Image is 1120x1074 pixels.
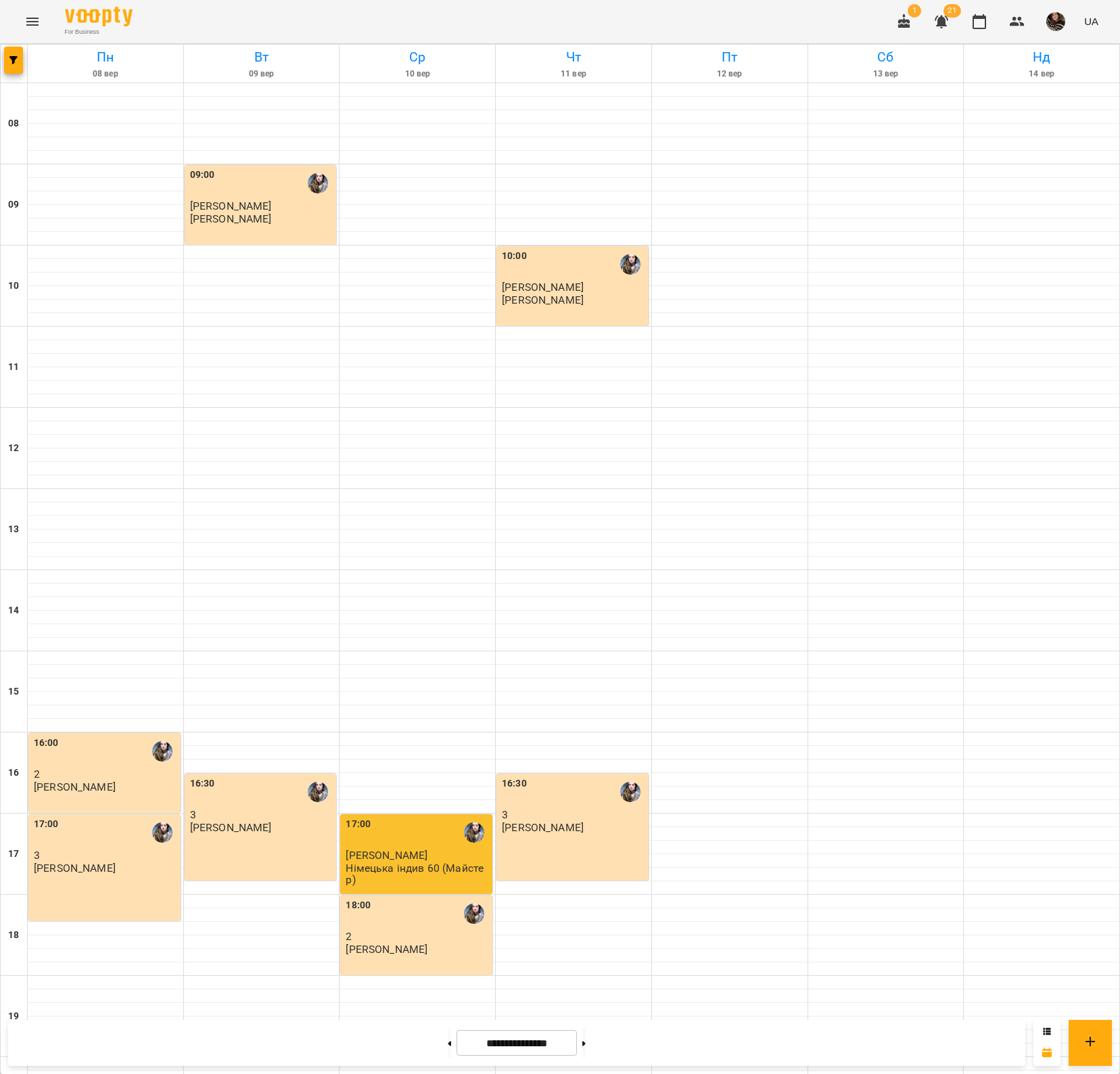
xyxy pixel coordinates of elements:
[30,68,181,80] h6: 08 вер
[8,360,19,375] h6: 11
[190,776,215,791] label: 16:30
[1084,14,1098,28] span: UA
[502,294,584,306] p: [PERSON_NAME]
[308,782,328,802] img: Голуб Наталія Олександрівна
[502,822,584,833] p: [PERSON_NAME]
[8,279,19,294] h6: 10
[34,849,178,861] p: 3
[1079,9,1104,34] button: UA
[8,847,19,862] h6: 17
[810,68,962,80] h6: 13 вер
[186,68,337,80] h6: 09 вер
[1046,12,1065,31] img: 50c54b37278f070f9d74a627e50a0a9b.jpg
[8,603,19,618] h6: 14
[8,684,19,699] h6: 15
[966,68,1117,80] h6: 14 вер
[502,249,527,264] label: 10:00
[346,849,427,862] span: [PERSON_NAME]
[498,47,649,68] h6: Чт
[34,862,116,874] p: [PERSON_NAME]
[620,782,640,802] img: Голуб Наталія Олександрівна
[654,68,806,80] h6: 12 вер
[502,776,527,791] label: 16:30
[346,931,490,942] p: 2
[346,943,427,955] p: [PERSON_NAME]
[346,817,371,832] label: 17:00
[342,68,493,80] h6: 10 вер
[308,173,328,193] img: Голуб Наталія Олександрівна
[186,47,337,68] h6: Вт
[966,47,1117,68] h6: Нд
[190,168,215,183] label: 09:00
[190,822,272,833] p: [PERSON_NAME]
[16,5,49,38] button: Menu
[8,441,19,456] h6: 12
[464,904,484,924] img: Голуб Наталія Олександрівна
[620,254,640,275] img: Голуб Наталія Олександрівна
[65,7,133,26] img: Voopty Logo
[152,741,172,762] img: Голуб Наталія Олександрівна
[190,200,272,212] span: [PERSON_NAME]
[34,817,59,832] label: 17:00
[34,768,178,780] p: 2
[8,928,19,943] h6: 18
[502,809,646,820] p: 3
[342,47,493,68] h6: Ср
[8,522,19,537] h6: 13
[464,822,484,843] img: Голуб Наталія Олександрівна
[34,781,116,793] p: [PERSON_NAME]
[190,213,272,225] p: [PERSON_NAME]
[8,1009,19,1024] h6: 19
[498,68,649,80] h6: 11 вер
[502,281,584,294] span: [PERSON_NAME]
[8,197,19,212] h6: 09
[943,4,961,18] span: 21
[908,4,921,18] span: 1
[8,766,19,780] h6: 16
[30,47,181,68] h6: Пн
[8,116,19,131] h6: 08
[346,862,490,886] p: Німецька індив 60 (Майстер)
[34,736,59,751] label: 16:00
[152,822,172,843] img: Голуб Наталія Олександрівна
[65,28,133,37] span: For Business
[810,47,962,68] h6: Сб
[346,898,371,913] label: 18:00
[654,47,806,68] h6: Пт
[190,809,334,820] p: 3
